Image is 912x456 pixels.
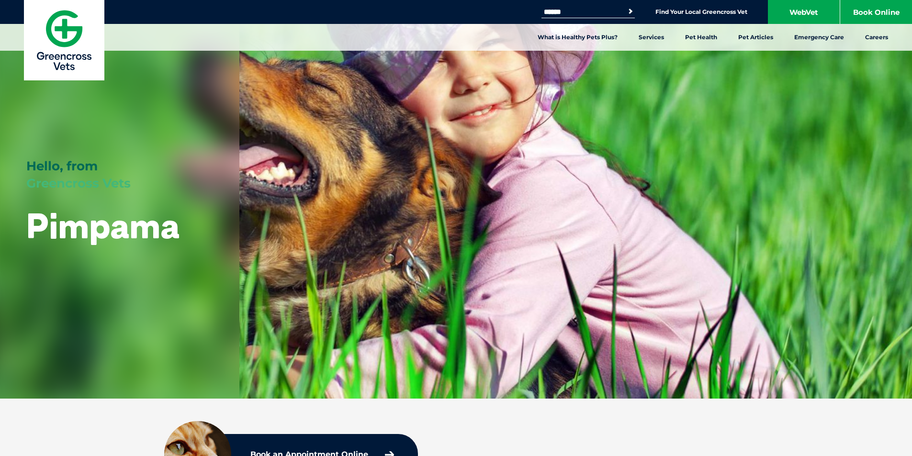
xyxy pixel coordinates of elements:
span: Hello, from [26,158,98,174]
a: Services [628,24,675,51]
a: Find Your Local Greencross Vet [655,8,747,16]
a: Pet Health [675,24,728,51]
a: Emergency Care [784,24,855,51]
button: Search [626,7,635,16]
a: What is Healthy Pets Plus? [527,24,628,51]
a: Pet Articles [728,24,784,51]
a: Careers [855,24,899,51]
span: Greencross Vets [26,176,131,191]
h1: Pimpama [26,207,180,245]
